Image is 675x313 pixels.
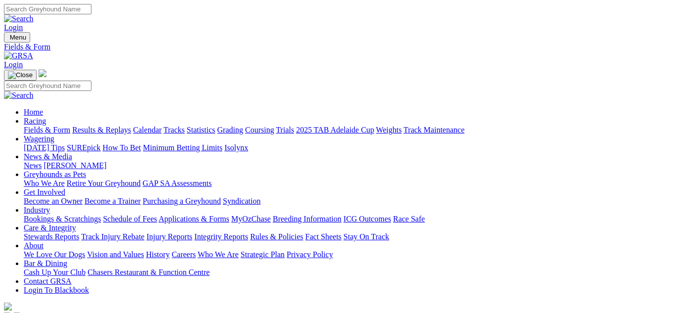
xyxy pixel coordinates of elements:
a: Cash Up Your Club [24,268,85,276]
img: GRSA [4,51,33,60]
a: Wagering [24,134,54,143]
div: News & Media [24,161,671,170]
a: Login [4,60,23,69]
a: Coursing [245,126,274,134]
a: Stewards Reports [24,232,79,241]
a: Retire Your Greyhound [67,179,141,187]
a: Vision and Values [87,250,144,259]
a: Tracks [164,126,185,134]
a: Who We Are [198,250,239,259]
a: Integrity Reports [194,232,248,241]
a: Applications & Forms [159,215,229,223]
div: Care & Integrity [24,232,671,241]
a: Trials [276,126,294,134]
a: Login [4,23,23,32]
button: Toggle navigation [4,32,30,43]
img: Close [8,71,33,79]
a: Syndication [223,197,260,205]
a: Chasers Restaurant & Function Centre [87,268,210,276]
input: Search [4,4,91,14]
a: Fact Sheets [305,232,341,241]
div: About [24,250,671,259]
img: Search [4,14,34,23]
a: Fields & Form [24,126,70,134]
a: Track Injury Rebate [81,232,144,241]
a: Home [24,108,43,116]
div: Greyhounds as Pets [24,179,671,188]
a: Fields & Form [4,43,671,51]
a: Bookings & Scratchings [24,215,101,223]
span: Menu [10,34,26,41]
a: Statistics [187,126,215,134]
a: SUREpick [67,143,100,152]
a: [DATE] Tips [24,143,65,152]
a: About [24,241,43,250]
div: Get Involved [24,197,671,206]
a: Rules & Policies [250,232,303,241]
a: History [146,250,169,259]
a: Bar & Dining [24,259,67,268]
a: Minimum Betting Limits [143,143,222,152]
div: Racing [24,126,671,134]
a: News & Media [24,152,72,161]
a: 2025 TAB Adelaide Cup [296,126,374,134]
div: Industry [24,215,671,224]
a: Weights [376,126,402,134]
a: News [24,161,42,170]
a: GAP SA Assessments [143,179,212,187]
a: Grading [217,126,243,134]
a: Breeding Information [273,215,341,223]
a: Care & Integrity [24,224,76,232]
img: logo-grsa-white.png [4,303,12,311]
a: Results & Replays [72,126,131,134]
div: Wagering [24,143,671,152]
a: Isolynx [224,143,248,152]
a: Who We Are [24,179,65,187]
a: Get Involved [24,188,65,196]
a: How To Bet [103,143,141,152]
a: Contact GRSA [24,277,71,285]
a: Careers [171,250,196,259]
a: Injury Reports [146,232,192,241]
a: Privacy Policy [287,250,333,259]
a: Greyhounds as Pets [24,170,86,179]
div: Bar & Dining [24,268,671,277]
a: Become a Trainer [84,197,141,205]
input: Search [4,81,91,91]
img: Search [4,91,34,100]
a: Racing [24,117,46,125]
a: Industry [24,206,50,214]
a: Schedule of Fees [103,215,157,223]
a: Track Maintenance [404,126,464,134]
a: ICG Outcomes [343,215,391,223]
a: [PERSON_NAME] [43,161,106,170]
a: Race Safe [393,215,424,223]
a: Stay On Track [343,232,389,241]
a: Login To Blackbook [24,286,89,294]
a: Calendar [133,126,162,134]
button: Toggle navigation [4,70,37,81]
a: Become an Owner [24,197,83,205]
a: We Love Our Dogs [24,250,85,259]
a: MyOzChase [231,215,271,223]
a: Strategic Plan [241,250,285,259]
img: logo-grsa-white.png [39,69,46,77]
a: Purchasing a Greyhound [143,197,221,205]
